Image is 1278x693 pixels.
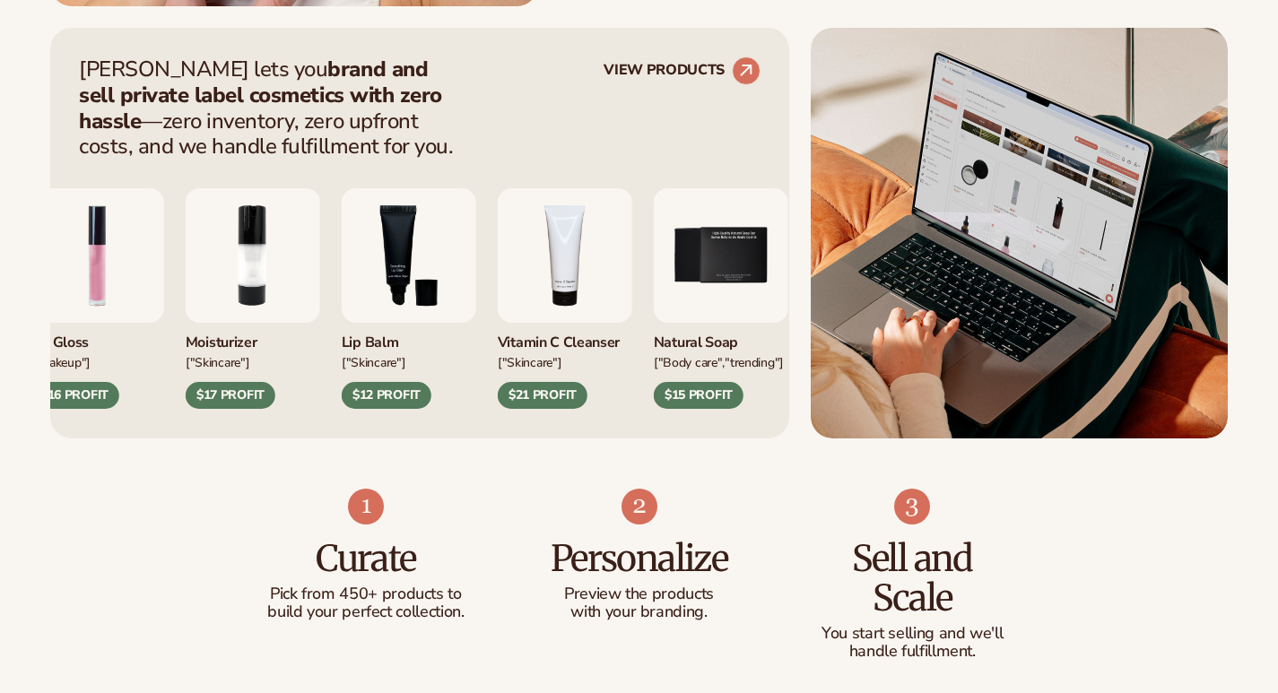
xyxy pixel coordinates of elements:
[186,188,320,323] img: Moisturizing lotion.
[30,188,164,409] div: 1 / 9
[79,56,465,160] p: [PERSON_NAME] lets you —zero inventory, zero upfront costs, and we handle fulfillment for you.
[654,188,788,323] img: Nature bar of soap.
[654,188,788,409] div: 5 / 9
[186,352,320,371] div: ["SKINCARE"]
[342,323,476,352] div: Lip Balm
[604,56,761,85] a: VIEW PRODUCTS
[622,489,657,524] img: Shopify Image 8
[342,382,431,409] div: $12 PROFIT
[654,352,788,371] div: ["BODY Care","TRENDING"]
[498,382,587,409] div: $21 PROFIT
[538,603,740,621] p: with your branding.
[342,352,476,371] div: ["SKINCARE"]
[186,382,275,409] div: $17 PROFIT
[265,585,467,621] p: Pick from 450+ products to build your perfect collection.
[654,323,788,352] div: Natural Soap
[812,539,1013,618] h3: Sell and Scale
[30,323,164,352] div: Lip Gloss
[186,323,320,352] div: Moisturizer
[498,188,632,409] div: 4 / 9
[498,323,632,352] div: Vitamin C Cleanser
[498,352,632,371] div: ["Skincare"]
[265,539,467,578] h3: Curate
[538,539,740,578] h3: Personalize
[342,188,476,323] img: Smoothing lip balm.
[812,643,1013,661] p: handle fulfillment.
[498,188,632,323] img: Vitamin c cleanser.
[654,382,743,409] div: $15 PROFIT
[894,489,930,524] img: Shopify Image 9
[30,188,164,323] img: Pink lip gloss.
[811,28,1228,438] img: Shopify Image 5
[348,489,384,524] img: Shopify Image 7
[186,188,320,409] div: 2 / 9
[79,55,442,135] strong: brand and sell private label cosmetics with zero hassle
[30,352,164,371] div: ["MAKEUP"]
[812,625,1013,643] p: You start selling and we'll
[342,188,476,409] div: 3 / 9
[30,382,119,409] div: $16 PROFIT
[538,585,740,603] p: Preview the products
